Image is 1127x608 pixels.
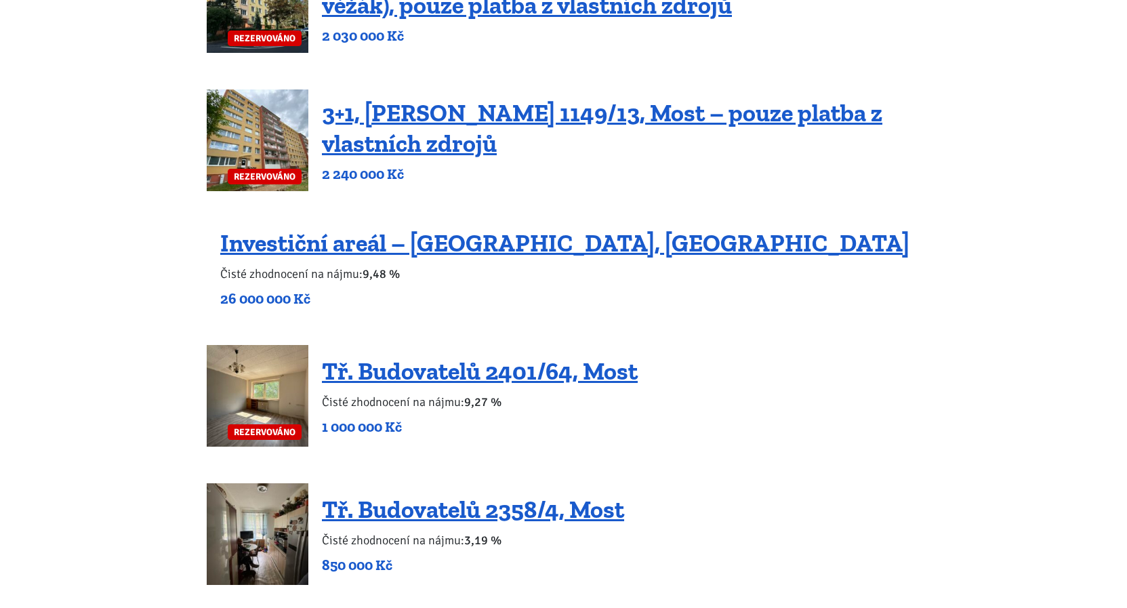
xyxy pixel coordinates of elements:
[363,266,400,281] b: 9,48 %
[322,418,638,437] p: 1 000 000 Kč
[322,392,638,411] p: Čisté zhodnocení na nájmu:
[228,169,302,184] span: REZERVOVÁNO
[228,424,302,440] span: REZERVOVÁNO
[207,89,308,191] a: REZERVOVÁNO
[322,531,624,550] p: Čisté zhodnocení na nájmu:
[322,165,920,184] p: 2 240 000 Kč
[207,345,308,447] a: REZERVOVÁNO
[220,228,909,258] a: Investiční areál – [GEOGRAPHIC_DATA], [GEOGRAPHIC_DATA]
[464,533,501,548] b: 3,19 %
[228,31,302,46] span: REZERVOVÁNO
[220,289,909,308] p: 26 000 000 Kč
[322,357,638,386] a: Tř. Budovatelů 2401/64, Most
[322,556,624,575] p: 850 000 Kč
[322,495,624,524] a: Tř. Budovatelů 2358/4, Most
[220,264,909,283] p: Čisté zhodnocení na nájmu:
[322,26,920,45] p: 2 030 000 Kč
[322,98,882,158] a: 3+1, [PERSON_NAME] 1149/13, Most – pouze platba z vlastních zdrojů
[464,394,501,409] b: 9,27 %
